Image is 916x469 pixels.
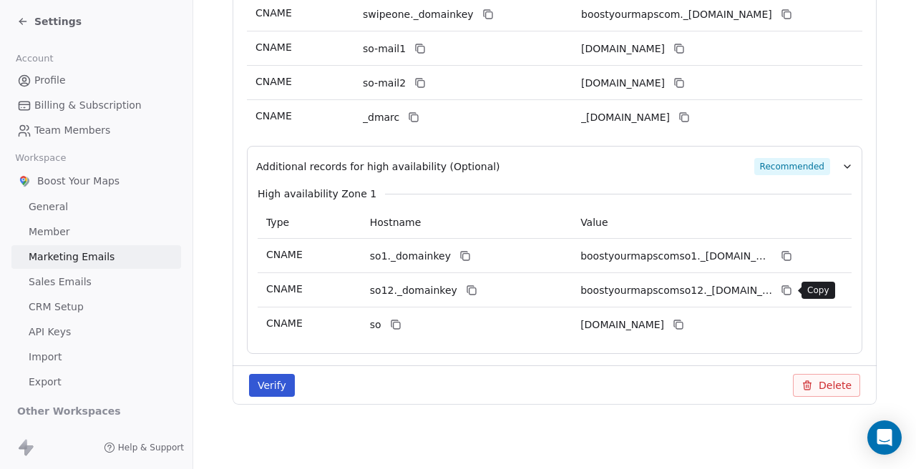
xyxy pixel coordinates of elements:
[255,76,292,87] span: CNAME
[363,7,474,22] span: swipeone._domainkey
[255,110,292,122] span: CNAME
[807,285,829,296] p: Copy
[754,158,830,175] span: Recommended
[581,110,670,125] span: _dmarc.swipeone.email
[29,350,62,365] span: Import
[29,325,71,340] span: API Keys
[581,76,665,91] span: boostyourmapscom2.swipeone.email
[11,69,181,92] a: Profile
[29,250,114,265] span: Marketing Emails
[258,187,376,201] span: High availability Zone 1
[11,345,181,369] a: Import
[793,374,860,397] button: Delete
[249,374,295,397] button: Verify
[34,14,82,29] span: Settings
[255,41,292,53] span: CNAME
[266,249,303,260] span: CNAME
[29,199,68,214] span: General
[363,76,406,91] span: so-mail2
[11,320,181,344] a: API Keys
[370,249,451,264] span: so1._domainkey
[118,442,184,453] span: Help & Support
[11,195,181,219] a: General
[34,73,66,88] span: Profile
[17,14,82,29] a: Settings
[581,7,772,22] span: boostyourmapscom._domainkey.swipeone.email
[580,249,772,264] span: boostyourmapscomso1._domainkey.swipeone.email
[11,400,127,423] span: Other Workspaces
[34,98,142,113] span: Billing & Subscription
[581,41,665,56] span: boostyourmapscom1.swipeone.email
[580,283,772,298] span: boostyourmapscomso12._domainkey.swipeone.email
[104,442,184,453] a: Help & Support
[11,370,181,394] a: Export
[256,158,853,175] button: Additional records for high availability (Optional)Recommended
[266,317,303,329] span: CNAME
[256,175,853,342] div: Additional records for high availability (Optional)Recommended
[370,283,457,298] span: so12._domainkey
[370,317,381,332] span: so
[363,41,406,56] span: so-mail1
[580,317,664,332] span: boostyourmapscomso.swipeone.email
[370,217,422,228] span: Hostname
[34,123,110,138] span: Team Members
[11,94,181,117] a: Billing & Subscription
[867,420,902,455] div: Open Intercom Messenger
[37,174,120,188] span: Boost Your Maps
[9,147,72,169] span: Workspace
[9,48,59,69] span: Account
[11,245,181,269] a: Marketing Emails
[266,283,303,295] span: CNAME
[11,119,181,142] a: Team Members
[580,217,608,228] span: Value
[363,110,399,125] span: _dmarc
[17,174,31,188] img: Boost%20Your%20Maps.zip%20-%202.png
[266,215,353,230] p: Type
[29,224,70,240] span: Member
[29,275,92,290] span: Sales Emails
[29,300,84,315] span: CRM Setup
[256,159,500,174] span: Additional records for high availability (Optional)
[11,220,181,244] a: Member
[255,7,292,19] span: CNAME
[11,270,181,294] a: Sales Emails
[11,295,181,319] a: CRM Setup
[29,375,62,390] span: Export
